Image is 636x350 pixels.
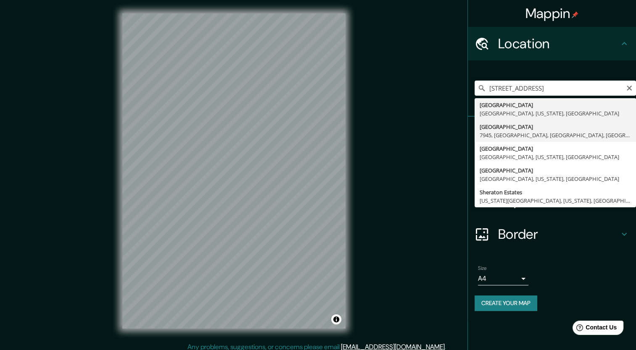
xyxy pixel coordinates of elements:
h4: Mappin [525,5,579,22]
label: Size [478,265,487,272]
button: Clear [626,84,633,91]
div: [GEOGRAPHIC_DATA] [480,166,631,175]
canvas: Map [122,13,346,329]
h4: Layout [498,192,619,209]
div: Style [468,150,636,184]
div: Location [468,27,636,60]
input: Pick your city or area [475,81,636,96]
img: pin-icon.png [572,11,578,18]
div: [GEOGRAPHIC_DATA] [480,123,631,131]
div: Border [468,217,636,251]
div: [GEOGRAPHIC_DATA] [480,144,631,153]
button: Toggle attribution [331,314,341,324]
div: [GEOGRAPHIC_DATA], [US_STATE], [GEOGRAPHIC_DATA] [480,175,631,183]
h4: Border [498,226,619,243]
div: A4 [478,272,528,285]
div: Sheraton Estates [480,188,631,196]
iframe: Help widget launcher [561,317,627,341]
div: [GEOGRAPHIC_DATA], [US_STATE], [GEOGRAPHIC_DATA] [480,153,631,161]
div: Pins [468,117,636,150]
h4: Location [498,35,619,52]
div: [GEOGRAPHIC_DATA], [US_STATE], [GEOGRAPHIC_DATA] [480,109,631,118]
button: Create your map [475,295,537,311]
div: [GEOGRAPHIC_DATA] [480,101,631,109]
div: [US_STATE][GEOGRAPHIC_DATA], [US_STATE], [GEOGRAPHIC_DATA] [480,196,631,205]
div: Layout [468,184,636,217]
div: 7945, [GEOGRAPHIC_DATA], [GEOGRAPHIC_DATA], [GEOGRAPHIC_DATA] [480,131,631,139]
